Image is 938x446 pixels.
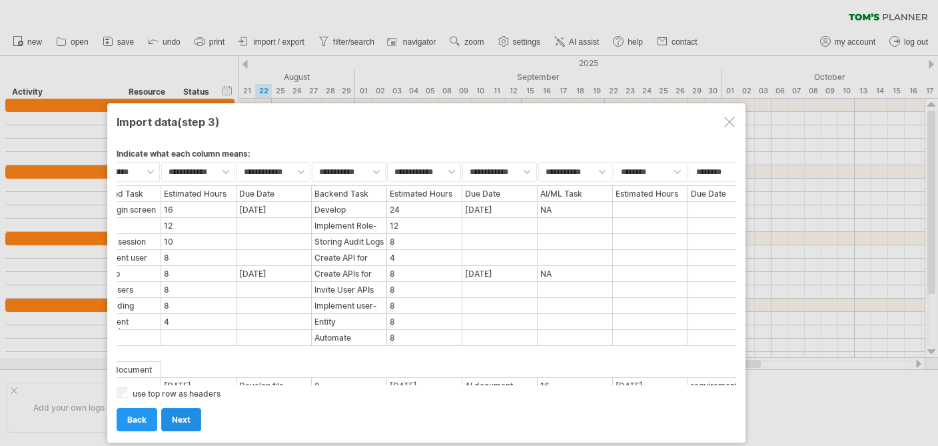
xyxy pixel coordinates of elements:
div: 12 [388,219,461,233]
div: 8 [388,299,461,313]
div: Implement country/entity mapping UI [87,315,160,329]
label: use top row as headers [133,389,221,399]
div: 8 [162,267,235,281]
div: Create APIs for company and entity creation [312,267,386,281]
div: 24 [388,203,461,217]
div: Automate creation of secure storage space for each company [312,331,386,345]
div: "Build document verification interface with filters [87,363,160,377]
div: [DATE] [388,379,461,393]
div: 8 [312,379,386,393]
div: AI/ML Task [538,187,612,201]
div: 8 [87,379,160,393]
div: Due Date [463,187,536,201]
div: Invite Users Feature [87,283,160,297]
div: Implement Role-Based Access Control (RBAC) [312,219,386,233]
div: [DATE] [237,267,310,281]
span: next [172,415,191,425]
div: Create dashboard layouts for taxsage and clients [87,219,160,233]
div: 8 [388,331,461,345]
a: back [117,408,157,431]
div: Storing Audit Logs in the System [312,235,386,249]
div: Due Date [237,187,310,201]
div: Create API for user profile management [312,251,386,265]
div: [DATE] [463,203,536,217]
div: Import data [117,109,736,133]
div: 8 [388,283,461,297]
div: Estimated Hours [614,187,687,201]
div: 12 [162,219,235,233]
div: [DATE] [463,267,536,281]
div: Implement user-company-onboarding tracker logic [312,299,386,313]
div: [DATE] [614,379,687,393]
a: next [161,408,201,431]
div: Develop onboarding wizard for adding companies/entities/organizations [87,267,160,281]
div: 8 [162,251,235,265]
div: [DATE] [237,203,310,217]
span: back [127,415,147,425]
div: Develop file storage APIs (AWS S3) [237,379,310,393]
div: Handle session management and logout [87,235,160,249]
div: requirements catalogue pending [689,379,762,393]
div: Invite User APIs [312,283,386,297]
div: 8 [162,299,235,313]
div: 8 [162,283,235,297]
div: Due Date [689,187,762,201]
div: 16 [162,203,235,217]
div: 4 [162,315,235,329]
div: Develop authentication & SSO taxsage and email-password for client users [312,203,386,217]
div: Implement user profile editing UI [87,251,160,265]
span: (step 3) [177,115,220,129]
div: 4 [388,251,461,265]
div: AI document classification by compliance tier [463,379,536,393]
div: NA [538,267,612,281]
div: [DATE] [162,379,235,393]
div: Entity Management API [312,315,386,329]
div: Backend Task [312,187,386,201]
div: Estimated Hours [388,187,461,201]
div: NA [538,203,612,217]
div: Build login screen with SSO taxsage and email-password for client users [87,203,160,217]
div: 16 [538,379,612,393]
div: 8 [388,235,461,249]
div: Indicate what each column means: [117,149,736,161]
div: Estimated Hours [162,187,235,201]
div: 8 [388,267,461,281]
div: Frontend Task [87,187,160,201]
div: 8 [388,315,461,329]
div: 10 [162,235,235,249]
div: Onboarding Status Tracker [87,299,160,313]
